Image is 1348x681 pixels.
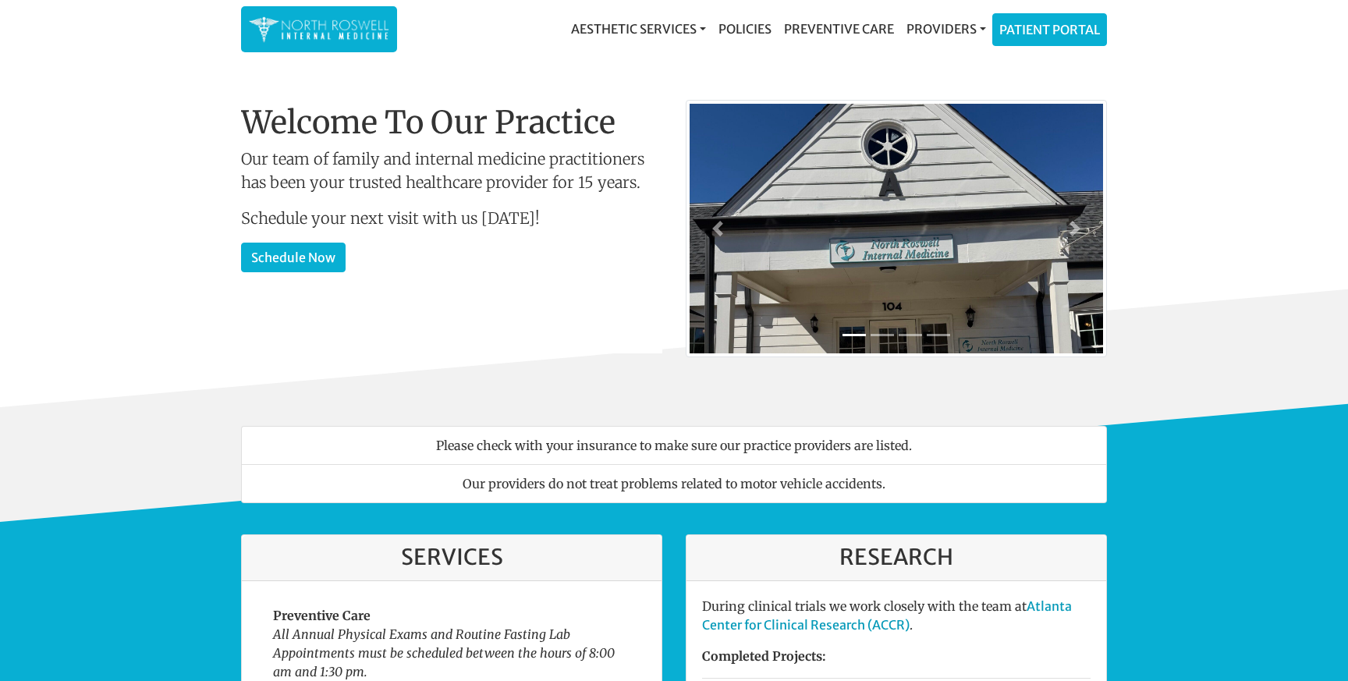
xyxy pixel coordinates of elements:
strong: Preventive Care [273,608,371,623]
em: All Annual Physical Exams and Routine Fasting Lab Appointments must be scheduled between the hour... [273,626,615,679]
a: Preventive Care [778,13,900,44]
a: Policies [712,13,778,44]
strong: Completed Projects: [702,648,826,664]
a: Providers [900,13,992,44]
h3: Services [257,544,646,571]
p: Schedule your next visit with us [DATE]! [241,207,662,230]
a: Aesthetic Services [565,13,712,44]
li: Our providers do not treat problems related to motor vehicle accidents. [241,464,1107,503]
li: Please check with your insurance to make sure our practice providers are listed. [241,426,1107,465]
p: Our team of family and internal medicine practitioners has been your trusted healthcare provider ... [241,147,662,194]
h3: Research [702,544,1091,571]
p: During clinical trials we work closely with the team at . [702,597,1091,634]
h1: Welcome To Our Practice [241,104,662,141]
a: Schedule Now [241,243,346,272]
a: Patient Portal [993,14,1106,45]
img: North Roswell Internal Medicine [249,14,389,44]
a: Atlanta Center for Clinical Research (ACCR) [702,598,1072,633]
